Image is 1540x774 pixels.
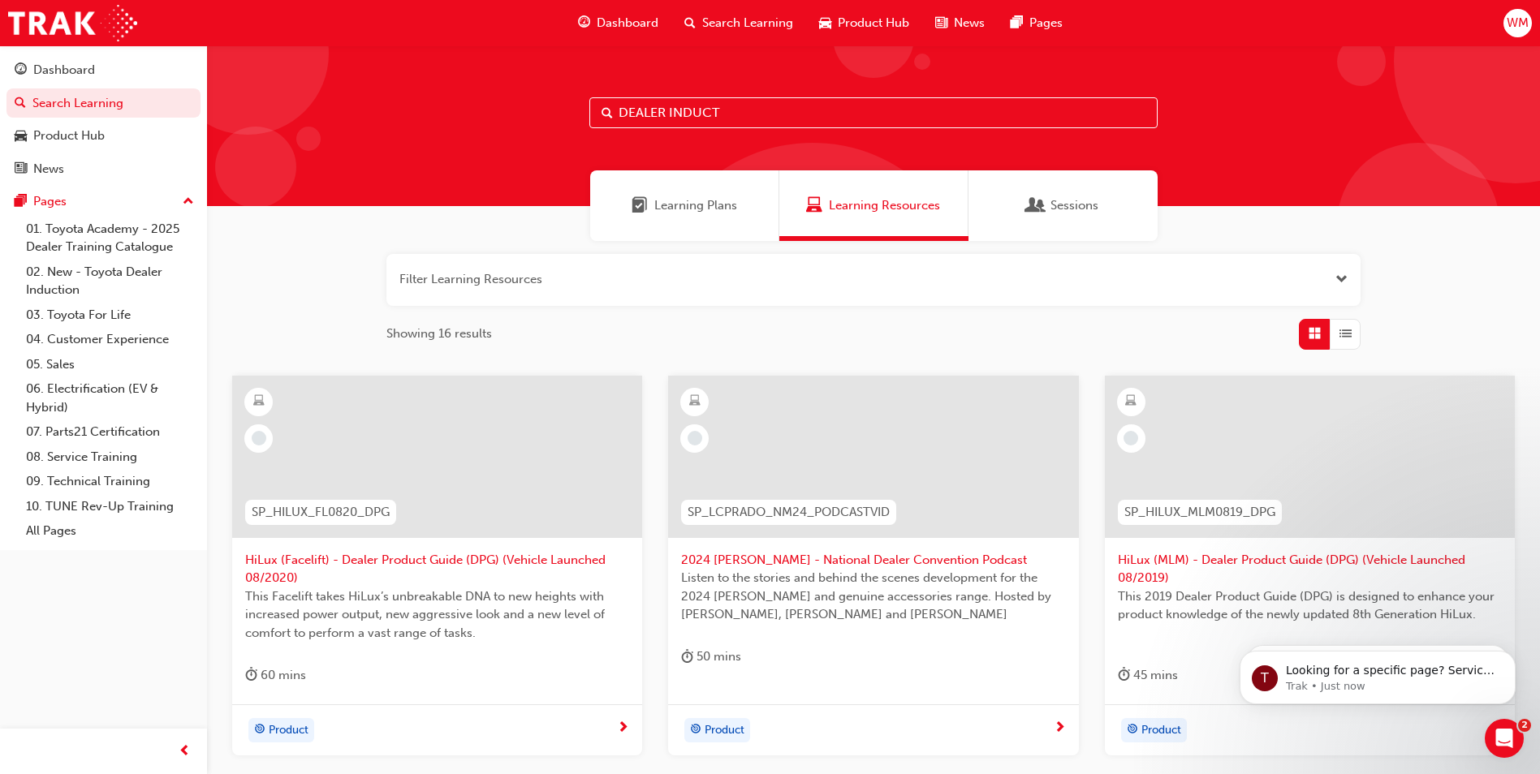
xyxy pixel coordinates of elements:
[19,303,201,328] a: 03. Toyota For Life
[19,376,201,419] a: 06. Electrification (EV & Hybrid)
[1124,431,1138,445] span: learningRecordVerb_NONE-icon
[1503,9,1532,37] button: WM
[1011,13,1023,33] span: pages-icon
[1118,587,1502,624] span: This 2019 Dealer Product Guide (DPG) is designed to enhance your product knowledge of the newly u...
[8,5,137,41] img: Trak
[6,154,201,184] a: News
[935,13,947,33] span: news-icon
[671,6,806,40] a: search-iconSearch Learning
[617,721,629,736] span: next-icon
[6,121,201,151] a: Product Hub
[245,665,257,686] span: duration-icon
[232,376,642,755] a: SP_HILUX_FL0820_DPGHiLux (Facelift) - Dealer Product Guide (DPG) (Vehicle Launched 08/2020)This F...
[806,6,922,40] a: car-iconProduct Hub
[19,518,201,544] a: All Pages
[1054,721,1066,736] span: next-icon
[15,129,27,144] span: car-icon
[1339,325,1352,343] span: List
[254,720,265,741] span: target-icon
[6,187,201,217] button: Pages
[183,191,194,213] span: up-icon
[15,195,27,209] span: pages-icon
[245,551,629,587] span: HiLux (Facelift) - Dealer Product Guide (DPG) (Vehicle Launched 08/2020)
[1124,503,1275,522] span: SP_HILUX_MLM0819_DPG
[386,325,492,343] span: Showing 16 results
[19,494,201,519] a: 10. TUNE Rev-Up Training
[33,127,105,145] div: Product Hub
[632,196,648,215] span: Learning Plans
[245,587,629,643] span: This Facelift takes HiLux’s unbreakable DNA to new heights with increased power output, new aggre...
[1118,665,1178,686] div: 45 mins
[702,14,793,32] span: Search Learning
[1118,665,1130,686] span: duration-icon
[779,170,968,241] a: Learning ResourcesLearning Resources
[253,391,265,412] span: learningResourceType_ELEARNING-icon
[19,352,201,377] a: 05. Sales
[681,569,1065,624] span: Listen to the stories and behind the scenes development for the 2024 [PERSON_NAME] and genuine ac...
[1050,196,1098,215] span: Sessions
[681,551,1065,570] span: 2024 [PERSON_NAME] - National Dealer Convention Podcast
[1141,721,1181,740] span: Product
[1485,719,1524,758] iframe: Intercom live chat
[15,63,27,78] span: guage-icon
[705,721,744,740] span: Product
[33,61,95,80] div: Dashboard
[684,13,696,33] span: search-icon
[6,55,201,85] a: Dashboard
[590,170,779,241] a: Learning PlansLearning Plans
[6,52,201,187] button: DashboardSearch LearningProduct HubNews
[968,170,1158,241] a: SessionsSessions
[1118,551,1502,587] span: HiLux (MLM) - Dealer Product Guide (DPG) (Vehicle Launched 08/2019)
[681,647,741,667] div: 50 mins
[838,14,909,32] span: Product Hub
[15,162,27,177] span: news-icon
[689,391,701,412] span: learningResourceType_ELEARNING-icon
[252,503,390,522] span: SP_HILUX_FL0820_DPG
[998,6,1076,40] a: pages-iconPages
[1335,270,1348,289] button: Open the filter
[179,742,191,762] span: prev-icon
[922,6,998,40] a: news-iconNews
[19,419,201,445] a: 07. Parts21 Certification
[19,217,201,260] a: 01. Toyota Academy - 2025 Dealer Training Catalogue
[6,88,201,118] a: Search Learning
[688,503,890,522] span: SP_LCPRADO_NM24_PODCASTVID
[19,445,201,470] a: 08. Service Training
[1215,617,1540,730] iframe: Intercom notifications message
[954,14,985,32] span: News
[1507,14,1529,32] span: WM
[33,160,64,178] div: News
[252,431,266,445] span: learningRecordVerb_NONE-icon
[19,469,201,494] a: 09. Technical Training
[589,97,1158,128] input: Search...
[245,665,306,686] div: 60 mins
[19,327,201,352] a: 04. Customer Experience
[597,14,658,32] span: Dashboard
[688,431,702,445] span: learningRecordVerb_NONE-icon
[1518,719,1531,732] span: 2
[33,192,67,211] div: Pages
[1105,376,1515,755] a: SP_HILUX_MLM0819_DPGHiLux (MLM) - Dealer Product Guide (DPG) (Vehicle Launched 08/2019)This 2019 ...
[565,6,671,40] a: guage-iconDashboard
[578,13,590,33] span: guage-icon
[269,721,308,740] span: Product
[690,720,701,741] span: target-icon
[1029,14,1063,32] span: Pages
[681,647,693,667] span: duration-icon
[15,97,26,111] span: search-icon
[602,104,613,123] span: Search
[19,260,201,303] a: 02. New - Toyota Dealer Induction
[1127,720,1138,741] span: target-icon
[654,196,737,215] span: Learning Plans
[1028,196,1044,215] span: Sessions
[806,196,822,215] span: Learning Resources
[819,13,831,33] span: car-icon
[829,196,940,215] span: Learning Resources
